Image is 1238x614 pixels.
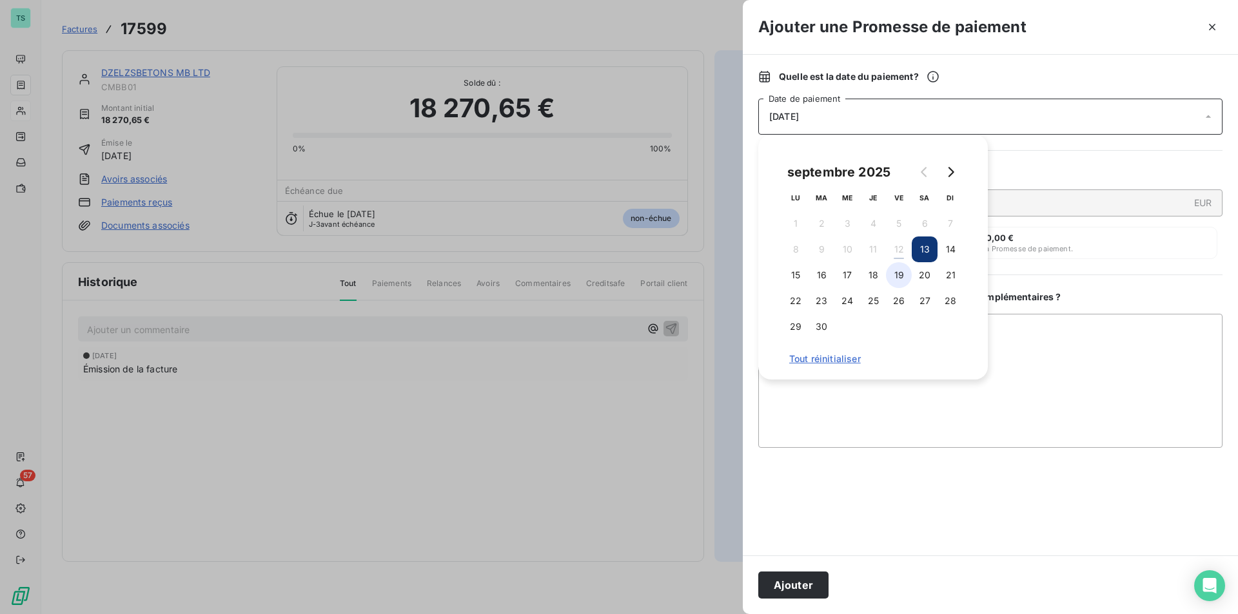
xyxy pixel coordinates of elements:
div: septembre 2025 [783,162,895,182]
button: 4 [860,211,886,236]
div: Open Intercom Messenger [1194,570,1225,601]
button: 7 [938,211,963,236]
span: Tout réinitialiser [789,354,957,364]
button: 14 [938,236,963,262]
button: 29 [783,314,809,340]
th: dimanche [938,185,963,211]
button: 26 [886,288,912,314]
button: Go to previous month [912,159,938,185]
th: vendredi [886,185,912,211]
button: 30 [809,314,834,340]
th: samedi [912,185,938,211]
button: 10 [834,236,860,262]
button: 25 [860,288,886,314]
button: 22 [783,288,809,314]
span: 0,00 € [986,233,1014,243]
button: 8 [783,236,809,262]
button: 11 [860,236,886,262]
th: jeudi [860,185,886,211]
button: 19 [886,262,912,288]
button: 18 [860,262,886,288]
button: 28 [938,288,963,314]
button: 6 [912,211,938,236]
button: 21 [938,262,963,288]
button: 24 [834,288,860,314]
span: Quelle est la date du paiement ? [779,70,939,83]
button: 20 [912,262,938,288]
th: mercredi [834,185,860,211]
th: mardi [809,185,834,211]
button: 16 [809,262,834,288]
button: 2 [809,211,834,236]
button: 12 [886,236,912,262]
button: Ajouter [758,571,829,599]
button: 1 [783,211,809,236]
th: lundi [783,185,809,211]
button: Go to next month [938,159,963,185]
button: 17 [834,262,860,288]
button: 15 [783,262,809,288]
button: 3 [834,211,860,236]
button: 27 [912,288,938,314]
button: 13 [912,236,938,262]
button: 5 [886,211,912,236]
button: 23 [809,288,834,314]
button: 9 [809,236,834,262]
h3: Ajouter une Promesse de paiement [758,15,1027,39]
span: [DATE] [769,111,799,122]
